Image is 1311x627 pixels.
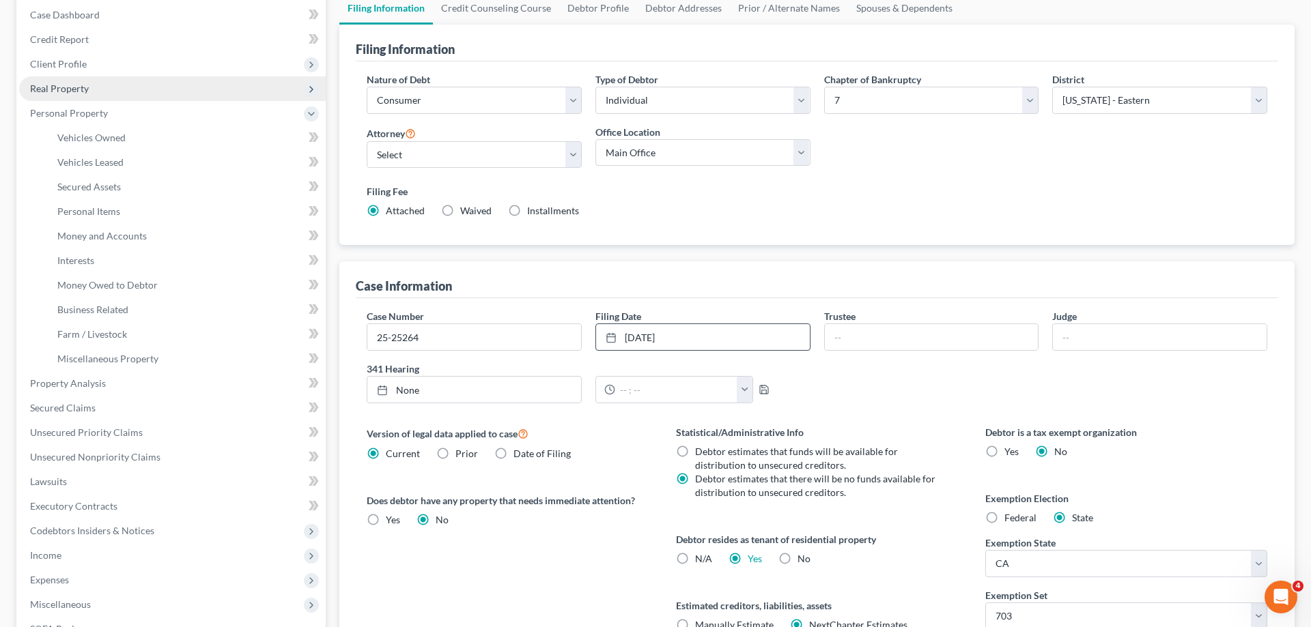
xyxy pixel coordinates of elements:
span: Expenses [30,574,69,585]
span: Personal Property [30,107,108,119]
span: Personal Items [57,205,120,217]
label: Attorney [367,125,416,141]
a: Unsecured Nonpriority Claims [19,445,326,469]
span: Secured Assets [57,181,121,192]
label: Exemption State [985,536,1056,550]
span: Miscellaneous Property [57,353,158,364]
a: Lawsuits [19,469,326,494]
label: Does debtor have any property that needs immediate attention? [367,493,649,508]
span: Executory Contracts [30,500,117,512]
span: Lawsuits [30,476,67,487]
label: Nature of Debt [367,72,430,87]
span: Farm / Livestock [57,328,127,340]
span: Unsecured Priority Claims [30,426,143,438]
span: Attached [386,205,425,216]
span: Prior [455,448,478,459]
input: Enter case number... [367,324,581,350]
span: Yes [386,514,400,525]
span: No [436,514,449,525]
span: Vehicles Leased [57,156,124,168]
label: Estimated creditors, liabilities, assets [676,598,958,613]
label: Exemption Election [985,491,1267,506]
span: Yes [1004,446,1019,457]
span: N/A [695,553,712,564]
span: Unsecured Nonpriority Claims [30,451,160,463]
a: Money and Accounts [46,224,326,248]
label: Debtor is a tax exempt organization [985,425,1267,439]
a: Money Owed to Debtor [46,273,326,297]
label: Version of legal data applied to case [367,425,649,441]
span: Property Analysis [30,377,106,389]
span: Real Property [30,83,89,94]
label: Debtor resides as tenant of residential property [676,532,958,546]
label: Filing Date [595,309,641,323]
a: [DATE] [596,324,810,350]
span: No [798,553,810,564]
span: Interests [57,254,94,266]
span: Current [386,448,420,459]
a: Case Dashboard [19,3,326,27]
span: Client Profile [30,58,87,70]
span: Money and Accounts [57,230,147,242]
label: Type of Debtor [595,72,658,87]
a: Personal Items [46,199,326,224]
label: Office Location [595,125,660,139]
a: Credit Report [19,27,326,52]
span: Credit Report [30,33,89,45]
a: Executory Contracts [19,494,326,519]
span: Date of Filing [513,448,571,459]
a: Farm / Livestock [46,322,326,347]
a: Secured Claims [19,396,326,420]
span: 4 [1293,581,1303,592]
label: Exemption Set [985,588,1047,602]
span: Business Related [57,304,128,315]
div: Filing Information [356,41,455,57]
a: Unsecured Priority Claims [19,420,326,445]
span: Vehicles Owned [57,132,126,143]
input: -- [825,324,1039,350]
a: Vehicles Owned [46,126,326,150]
span: State [1072,512,1093,523]
a: None [367,377,581,403]
iframe: Intercom live chat [1265,581,1297,613]
div: Case Information [356,278,452,294]
a: Interests [46,248,326,273]
span: Federal [1004,512,1037,523]
label: Judge [1052,309,1077,323]
a: Vehicles Leased [46,150,326,175]
label: Statistical/Administrative Info [676,425,958,439]
span: Miscellaneous [30,598,91,610]
span: Income [30,549,61,561]
span: No [1054,446,1067,457]
label: Case Number [367,309,424,323]
a: Property Analysis [19,371,326,396]
a: Miscellaneous Property [46,347,326,371]
span: Money Owed to Debtor [57,279,158,291]
span: Secured Claims [30,402,96,413]
label: Chapter of Bankruptcy [824,72,921,87]
a: Business Related [46,297,326,322]
label: District [1052,72,1084,87]
span: Case Dashboard [30,9,100,20]
a: Secured Assets [46,175,326,199]
label: 341 Hearing [360,362,817,376]
span: Waived [460,205,492,216]
input: -- : -- [615,377,737,403]
span: Installments [527,205,579,216]
span: Codebtors Insiders & Notices [30,525,154,536]
input: -- [1053,324,1267,350]
span: Debtor estimates that there will be no funds available for distribution to unsecured creditors. [695,473,935,498]
label: Trustee [824,309,856,323]
label: Filing Fee [367,184,1267,199]
a: Yes [748,553,762,564]
span: Debtor estimates that funds will be available for distribution to unsecured creditors. [695,446,898,471]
